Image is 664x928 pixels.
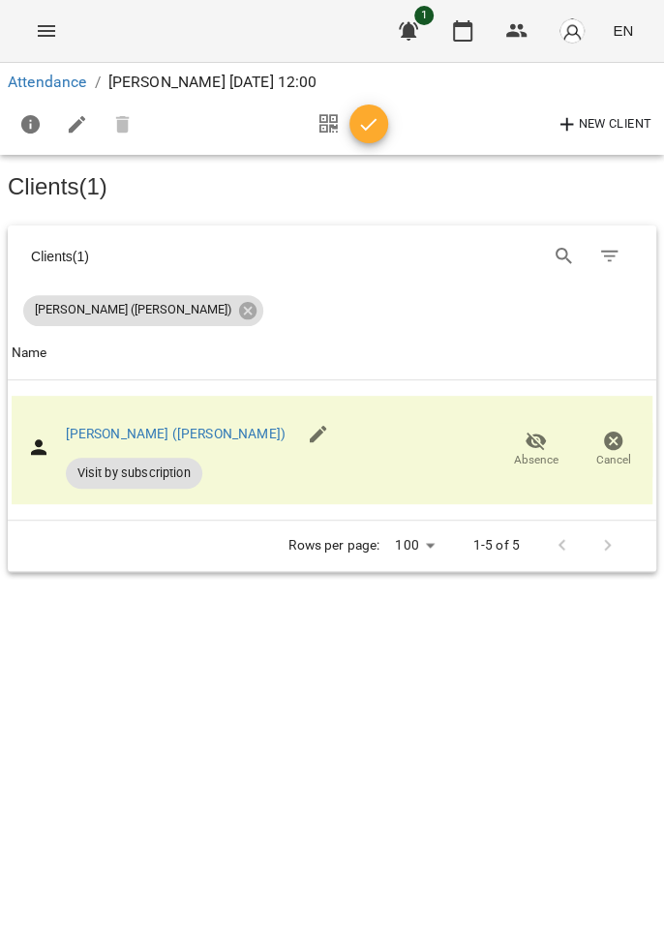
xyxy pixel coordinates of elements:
[473,536,520,555] p: 1-5 of 5
[551,109,656,140] button: New Client
[596,452,631,468] span: Cancel
[8,73,86,91] a: Attendance
[66,464,202,482] span: Visit by subscription
[613,20,633,41] span: EN
[31,239,315,274] div: Clients ( 1 )
[414,6,434,25] span: 1
[558,17,586,45] img: avatar_s.png
[514,452,558,468] span: Absence
[498,423,575,477] button: Absence
[8,225,656,287] div: Table Toolbar
[587,233,633,280] button: Filter
[12,342,47,365] div: Name
[23,295,263,326] div: [PERSON_NAME] ([PERSON_NAME])
[66,426,286,441] a: [PERSON_NAME] ([PERSON_NAME])
[605,13,641,48] button: EN
[12,342,47,365] div: Sort
[23,301,243,318] span: [PERSON_NAME] ([PERSON_NAME])
[541,233,588,280] button: Search
[23,8,70,54] button: Menu
[8,174,656,199] h3: Clients ( 1 )
[387,531,441,559] div: 100
[108,71,317,94] p: [PERSON_NAME] [DATE] 12:00
[556,113,651,136] span: New Client
[288,536,379,555] p: Rows per page:
[94,71,100,94] li: /
[8,71,656,94] nav: breadcrumb
[12,342,652,365] span: Name
[575,423,652,477] button: Cancel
